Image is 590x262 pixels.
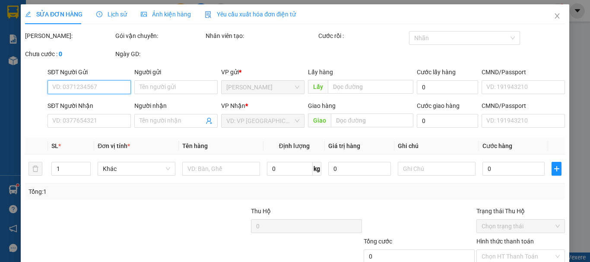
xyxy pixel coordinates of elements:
[25,11,82,18] span: SỬA ĐƠN HÀNG
[416,80,478,94] input: Cước lấy hàng
[182,162,260,176] input: VD: Bàn, Ghế
[141,11,191,18] span: Ảnh kiện hàng
[98,142,130,149] span: Đơn vị tính
[25,31,114,41] div: [PERSON_NAME]:
[552,165,561,172] span: plus
[482,220,560,233] span: Chọn trạng thái
[7,37,76,49] div: 0377551419
[206,117,213,124] span: user-add
[482,67,565,77] div: CMND/Passport
[328,80,413,94] input: Dọc đường
[29,162,42,176] button: delete
[308,114,331,127] span: Giao
[398,162,476,176] input: Ghi Chú
[205,11,212,18] img: icon
[279,142,309,149] span: Định lượng
[134,101,218,110] div: Người nhận
[103,162,170,175] span: Khác
[364,238,392,245] span: Tổng cước
[29,187,228,196] div: Tổng: 1
[115,49,204,59] div: Ngày GD:
[96,11,102,17] span: clock-circle
[115,31,204,41] div: Gói vận chuyển:
[476,238,534,245] label: Hình thức thanh toán
[141,11,147,17] span: picture
[48,67,131,77] div: SĐT Người Gửi
[7,7,76,27] div: [PERSON_NAME]
[96,11,127,18] span: Lịch sử
[221,102,245,109] span: VP Nhận
[25,49,114,59] div: Chưa cước :
[331,114,413,127] input: Dọc đường
[554,13,561,19] span: close
[82,7,170,27] div: [GEOGRAPHIC_DATA]
[476,206,565,216] div: Trạng thái Thu Hộ
[81,162,90,169] span: Increase Value
[308,69,333,76] span: Lấy hàng
[81,169,90,175] span: Decrease Value
[205,11,296,18] span: Yêu cầu xuất hóa đơn điện tử
[25,11,31,17] span: edit
[313,162,321,176] span: kg
[221,67,305,77] div: VP gửi
[82,37,170,49] div: 0842175659
[81,57,131,66] span: CHƯA CƯỚC :
[416,69,455,76] label: Cước lấy hàng
[81,54,171,66] div: 40.000
[134,67,218,77] div: Người gửi
[394,138,479,155] th: Ghi chú
[83,164,89,169] span: up
[482,142,512,149] span: Cước hàng
[7,7,21,16] span: Gửi:
[83,170,89,175] span: down
[206,31,317,41] div: Nhân viên tạo:
[82,27,170,37] div: Duyên
[59,51,62,57] b: 0
[552,162,561,176] button: plus
[482,101,565,110] div: CMND/Passport
[182,142,208,149] span: Tên hàng
[416,114,478,128] input: Cước giao hàng
[545,4,569,28] button: Close
[251,208,270,215] span: Thu Hộ
[328,142,360,149] span: Giá trị hàng
[82,7,103,16] span: Nhận:
[308,102,336,109] span: Giao hàng
[318,31,407,41] div: Cước rồi :
[48,101,131,110] div: SĐT Người Nhận
[51,142,58,149] span: SL
[308,80,328,94] span: Lấy
[416,102,459,109] label: Cước giao hàng
[226,81,299,94] span: Phan Thiết
[7,27,76,37] div: diệu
